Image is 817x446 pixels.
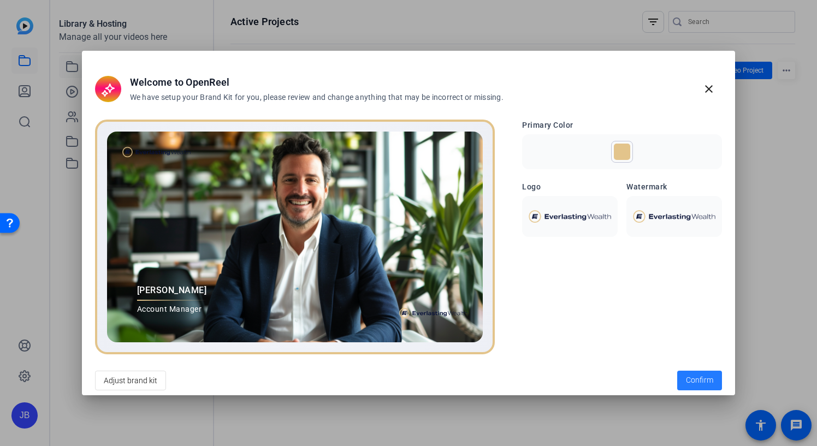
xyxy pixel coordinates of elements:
[104,370,157,391] span: Adjust brand kit
[130,75,504,90] h2: Welcome to OpenReel
[522,120,722,131] h3: Primary Color
[633,210,715,223] img: Watermark
[529,210,611,223] img: Logo
[137,284,207,297] span: [PERSON_NAME]
[626,181,722,193] h3: Watermark
[137,304,207,315] span: Account Manager
[107,132,483,342] img: Preview image
[522,181,618,193] h3: Logo
[130,92,504,103] h3: We have setup your Brand Kit for you, please review and change anything that may be incorrect or ...
[702,82,715,96] mat-icon: close
[95,371,166,390] button: Adjust brand kit
[686,374,713,386] span: Confirm
[677,371,722,390] button: Confirm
